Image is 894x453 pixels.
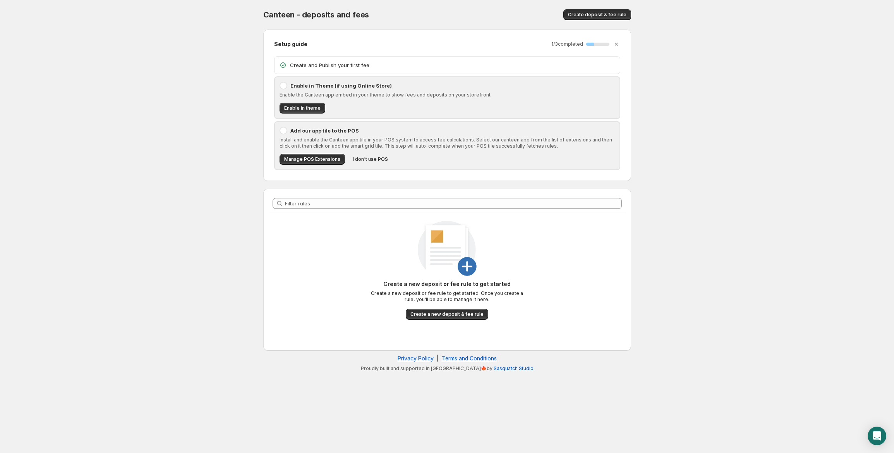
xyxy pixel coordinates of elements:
span: Enable in theme [284,105,321,111]
p: Enable in Theme (if using Online Store) [290,82,615,90]
a: Sasquatch Studio [494,365,534,371]
p: Create a new deposit or fee rule to get started [370,280,525,288]
a: Privacy Policy [398,355,434,362]
span: Canteen - deposits and fees [263,10,369,19]
div: Open Intercom Messenger [868,427,886,445]
input: Filter rules [285,198,622,209]
h2: Setup guide [274,40,307,48]
span: Create deposit & fee rule [568,12,626,18]
p: 1 / 3 completed [551,41,583,47]
button: Manage POS Extensions [280,154,345,165]
a: Terms and Conditions [442,355,497,362]
button: Create a new deposit & fee rule [406,309,488,320]
span: | [437,355,439,362]
p: Install and enable the Canteen app tile in your POS system to access fee calculations. Select our... [280,137,615,149]
p: Create a new deposit or fee rule to get started. Once you create a rule, you'll be able to manage... [370,290,525,303]
button: Enable in theme [280,103,325,114]
p: Enable the Canteen app embed in your theme to show fees and deposits on your storefront. [280,92,615,98]
p: Create and Publish your first fee [290,61,615,69]
p: Add our app tile to the POS [290,127,615,134]
span: Manage POS Extensions [284,156,340,162]
button: Dismiss setup guide [611,39,622,50]
span: I don't use POS [353,156,388,162]
span: Create a new deposit & fee rule [410,311,484,317]
button: I don't use POS [348,154,393,165]
p: Proudly built and supported in [GEOGRAPHIC_DATA]🍁by [267,365,627,372]
button: Create deposit & fee rule [563,9,631,20]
